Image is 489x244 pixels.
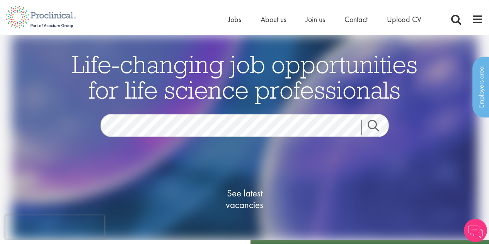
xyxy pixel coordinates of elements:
img: Chatbot [464,219,487,242]
a: Upload CV [387,14,421,24]
a: Join us [306,14,325,24]
a: Jobs [228,14,241,24]
span: Life-changing job opportunities for life science professionals [72,49,417,105]
a: See latestvacancies [206,157,283,242]
img: candidate home [11,35,478,240]
iframe: reCAPTCHA [5,215,104,239]
a: Contact [344,14,368,24]
span: See latest vacancies [206,188,283,211]
a: About us [261,14,286,24]
a: Job search submit button [361,120,395,135]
